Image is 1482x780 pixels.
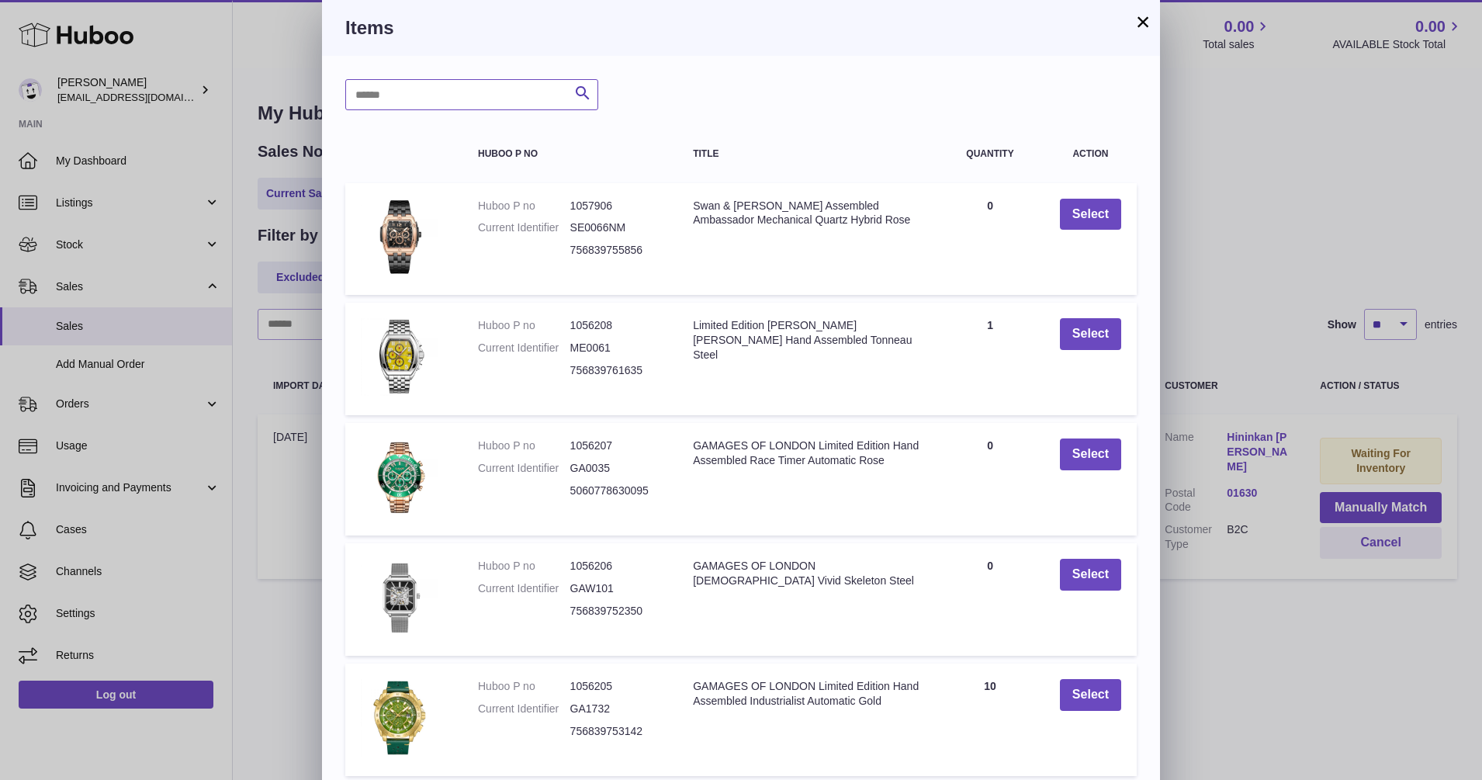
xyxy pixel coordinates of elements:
dd: 756839761635 [570,363,663,378]
dd: 5060778630095 [570,484,663,498]
dd: 756839752350 [570,604,663,619]
th: Action [1044,133,1137,175]
dd: 1056207 [570,439,663,453]
dt: Huboo P no [478,439,570,453]
th: Quantity [936,133,1044,175]
td: 0 [936,183,1044,296]
td: 0 [936,543,1044,656]
dt: Current Identifier [478,341,570,355]
button: × [1134,12,1152,31]
dd: 1057906 [570,199,663,213]
dd: GAW101 [570,581,663,596]
dd: GA0035 [570,461,663,476]
th: Huboo P no [462,133,677,175]
dt: Current Identifier [478,461,570,476]
dd: 1056205 [570,679,663,694]
th: Title [677,133,936,175]
dd: ME0061 [570,341,663,355]
dt: Current Identifier [478,702,570,716]
td: 1 [936,303,1044,415]
dd: 756839753142 [570,724,663,739]
img: GAMAGES OF LONDON Ladies Vivid Skeleton Steel [361,559,438,636]
td: 0 [936,423,1044,536]
button: Select [1060,199,1121,231]
div: GAMAGES OF LONDON [DEMOGRAPHIC_DATA] Vivid Skeleton Steel [693,559,920,588]
dd: GA1732 [570,702,663,716]
dt: Huboo P no [478,559,570,574]
img: GAMAGES OF LONDON Limited Edition Hand Assembled Industrialist Automatic Gold [361,679,438,757]
dt: Huboo P no [478,679,570,694]
dt: Huboo P no [478,199,570,213]
img: Limited Edition Mann Egerton Hand Assembled Tonneau Steel [361,318,438,396]
td: 10 [936,664,1044,776]
dt: Current Identifier [478,220,570,235]
dt: Current Identifier [478,581,570,596]
button: Select [1060,559,1121,591]
img: GAMAGES OF LONDON Limited Edition Hand Assembled Race Timer Automatic Rose [361,439,438,516]
button: Select [1060,318,1121,350]
dt: Huboo P no [478,318,570,333]
div: Swan & [PERSON_NAME] Assembled Ambassador Mechanical Quartz Hybrid Rose [693,199,920,228]
button: Select [1060,679,1121,711]
img: Swan & Edgar Hand Assembled Ambassador Mechanical Quartz Hybrid Rose [361,199,438,276]
dd: 1056206 [570,559,663,574]
dd: 1056208 [570,318,663,333]
div: GAMAGES OF LONDON Limited Edition Hand Assembled Race Timer Automatic Rose [693,439,920,468]
h3: Items [345,16,1137,40]
button: Select [1060,439,1121,470]
div: GAMAGES OF LONDON Limited Edition Hand Assembled Industrialist Automatic Gold [693,679,920,709]
dd: SE0066NM [570,220,663,235]
dd: 756839755856 [570,243,663,258]
div: Limited Edition [PERSON_NAME] [PERSON_NAME] Hand Assembled Tonneau Steel [693,318,920,362]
